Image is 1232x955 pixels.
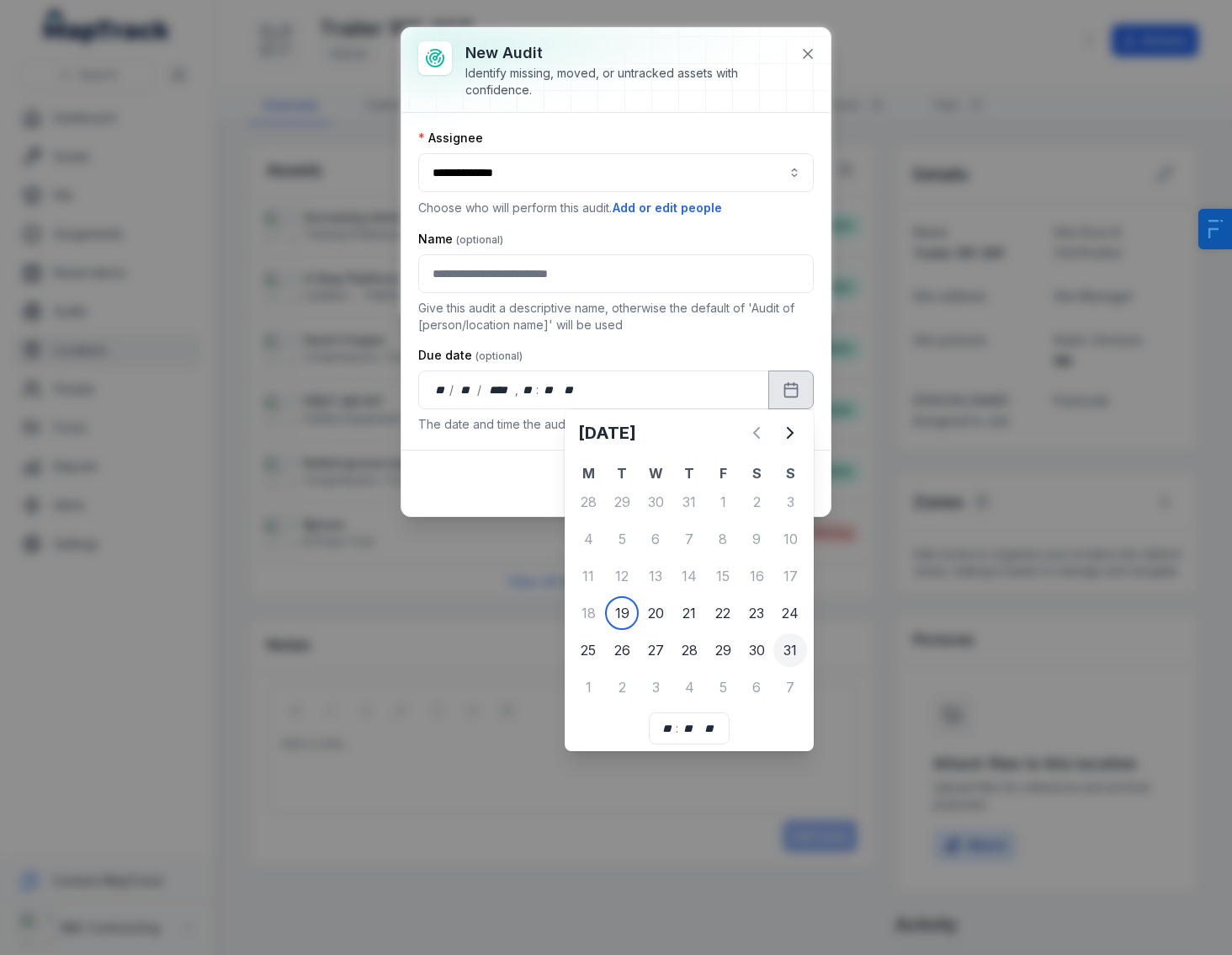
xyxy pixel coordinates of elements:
[605,522,639,556] div: Tuesday 5 August 2025
[672,485,706,519] div: Thursday 31 July 2025
[680,720,697,737] div: minute,
[605,485,639,519] div: 29
[571,416,807,744] div: Calendar
[773,522,807,556] div: Sunday 10 August 2025
[605,596,639,630] div: 19
[465,41,787,65] h3: New audit
[465,65,787,99] div: Identify missing, moved, or untracked assets with confidence.
[773,633,807,667] div: 31
[571,633,605,667] div: 25
[706,463,740,483] th: F
[571,670,605,704] div: Monday 1 September 2025
[639,522,672,556] div: Wednesday 6 August 2025
[672,463,706,483] th: T
[773,596,807,630] div: 24
[605,633,639,667] div: Tuesday 26 August 2025
[639,596,672,630] div: Wednesday 20 August 2025
[706,633,740,667] div: 29
[672,670,706,704] div: Thursday 4 September 2025
[571,485,605,519] div: Monday 28 July 2025
[639,559,672,593] div: 13
[455,381,478,398] div: month,
[571,596,605,630] div: 18
[773,670,807,704] div: Sunday 7 September 2025
[639,670,672,704] div: 3
[740,670,773,704] div: 6
[418,153,814,192] input: audit-add:assignee_id-label
[605,596,639,630] div: Today, Tuesday 19 August 2025, First available date
[773,596,807,630] div: Sunday 24 August 2025
[740,522,773,556] div: 9
[639,633,672,667] div: 27
[773,633,807,667] div: Sunday 31 August 2025
[477,381,483,398] div: /
[706,485,740,519] div: 1
[605,633,639,667] div: 26
[740,633,773,667] div: Saturday 30 August 2025
[418,300,814,333] p: Give this audit a descriptive name, otherwise the default of 'Audit of [person/location name]' wi...
[639,633,672,667] div: Wednesday 27 August 2025
[605,670,639,704] div: 2
[483,381,514,398] div: year,
[639,596,672,630] div: 20
[571,463,605,483] th: M
[639,559,672,593] div: Wednesday 13 August 2025
[612,199,723,217] button: Add or edit people
[418,347,523,364] label: Due date
[672,596,706,630] div: 21
[740,485,773,519] div: 2
[605,670,639,704] div: Tuesday 2 September 2025
[672,559,706,593] div: 14
[773,485,807,519] div: 3
[740,559,773,593] div: 16
[571,596,605,630] div: Monday 18 August 2025
[773,485,807,519] div: Sunday 3 August 2025
[706,485,740,519] div: Friday 1 August 2025
[449,381,455,398] div: /
[672,522,706,556] div: Thursday 7 August 2025
[706,670,740,704] div: Friday 5 September 2025
[520,381,537,398] div: hour,
[773,559,807,593] div: 17
[740,559,773,593] div: Saturday 16 August 2025
[540,381,557,398] div: minute,
[740,463,773,483] th: S
[605,463,639,483] th: T
[578,421,740,445] h2: [DATE]
[639,485,672,519] div: 30
[706,633,740,667] div: Friday 29 August 2025
[700,720,719,737] div: am/pm,
[672,596,706,630] div: Thursday 21 August 2025
[706,670,740,704] div: 5
[418,416,814,433] p: The date and time the audit is due to be completed
[433,381,449,398] div: day,
[571,559,605,593] div: Monday 11 August 2025
[418,231,503,248] label: Name
[571,670,605,704] div: 1
[418,130,483,147] label: Assignee
[773,559,807,593] div: Sunday 17 August 2025
[605,485,639,519] div: Tuesday 29 July 2025
[706,522,740,556] div: 8
[773,463,807,483] th: S
[639,670,672,704] div: Wednesday 3 September 2025
[706,522,740,556] div: Friday 8 August 2025
[740,416,773,450] button: Previous
[768,371,814,409] button: Calendar
[605,559,639,593] div: 12
[605,559,639,593] div: Tuesday 12 August 2025
[773,522,807,556] div: 10
[639,485,672,519] div: Wednesday 30 July 2025
[571,522,605,556] div: Monday 4 August 2025
[773,670,807,704] div: 7
[571,463,807,706] table: August 2025
[660,720,677,737] div: hour,
[676,720,680,737] div: :
[706,596,740,630] div: Friday 22 August 2025
[571,485,605,519] div: 28
[672,522,706,556] div: 7
[672,485,706,519] div: 31
[706,596,740,630] div: 22
[639,522,672,556] div: 6
[740,485,773,519] div: Saturday 2 August 2025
